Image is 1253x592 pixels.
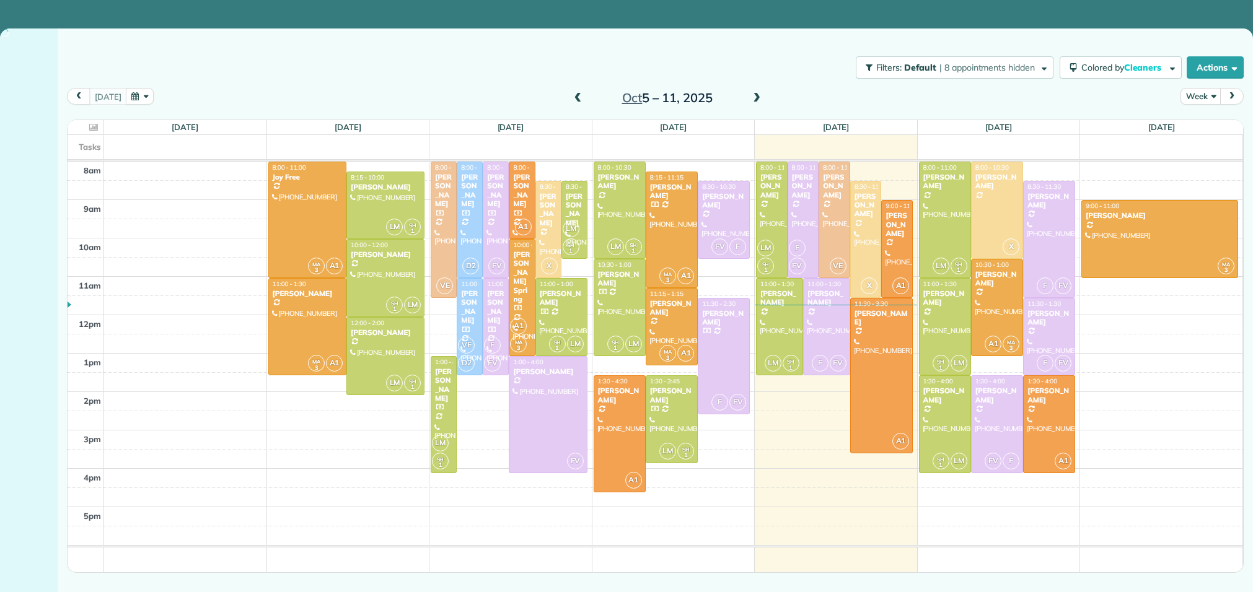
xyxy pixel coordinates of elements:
[760,163,794,172] span: 8:00 - 11:00
[975,261,1009,269] span: 10:30 - 1:00
[484,355,501,372] span: FV
[630,242,637,248] span: SH
[1085,211,1234,220] div: [PERSON_NAME]
[563,220,579,237] span: LM
[807,280,841,288] span: 11:00 - 1:30
[515,219,532,235] span: A1
[892,433,909,450] span: A1
[702,183,736,191] span: 8:30 - 10:30
[512,250,531,303] div: [PERSON_NAME] Spring
[1222,261,1230,268] span: MA
[498,122,524,132] a: [DATE]
[433,459,448,471] small: 1
[1027,192,1071,210] div: [PERSON_NAME]
[937,456,944,463] span: SH
[1086,202,1119,210] span: 9:00 - 11:00
[1007,339,1015,346] span: MA
[1148,122,1175,132] a: [DATE]
[567,242,574,248] span: SH
[789,258,806,274] span: FV
[409,222,416,229] span: SH
[711,238,728,255] span: FV
[550,342,565,354] small: 1
[460,173,479,209] div: [PERSON_NAME]
[822,173,846,199] div: [PERSON_NAME]
[975,270,1019,288] div: [PERSON_NAME]
[598,261,631,269] span: 10:30 - 1:00
[462,258,479,274] span: D2
[933,258,949,274] span: LM
[830,258,846,274] span: VE
[458,355,475,372] span: D2
[923,377,953,385] span: 1:30 - 4:00
[172,122,198,132] a: [DATE]
[975,163,1009,172] span: 8:00 - 10:30
[792,163,825,172] span: 8:00 - 11:00
[84,396,101,406] span: 2pm
[608,342,623,354] small: 1
[649,299,694,317] div: [PERSON_NAME]
[923,280,957,288] span: 11:00 - 1:30
[677,268,694,284] span: A1
[84,434,101,444] span: 3pm
[854,192,878,219] div: [PERSON_NAME]
[590,91,745,105] h2: 5 – 11, 2025
[597,386,642,404] div: [PERSON_NAME]
[612,339,619,346] span: SH
[512,173,531,209] div: [PERSON_NAME]
[975,377,1005,385] span: 1:30 - 4:00
[488,258,505,274] span: FV
[791,173,816,199] div: [PERSON_NAME]
[563,245,579,257] small: 1
[677,345,694,362] span: A1
[437,456,444,463] span: SH
[84,165,101,175] span: 8am
[405,381,420,393] small: 1
[350,328,421,337] div: [PERSON_NAME]
[760,289,799,307] div: [PERSON_NAME]
[729,394,746,411] span: FV
[1124,62,1164,73] span: Cleaners
[985,122,1012,132] a: [DATE]
[540,183,573,191] span: 8:30 - 11:00
[312,358,320,365] span: MA
[351,241,388,249] span: 10:00 - 12:00
[1218,264,1234,276] small: 3
[937,358,944,365] span: SH
[649,386,694,404] div: [PERSON_NAME]
[951,264,967,276] small: 1
[409,378,416,385] span: SH
[484,337,501,354] span: F
[933,362,949,374] small: 1
[904,62,937,73] span: Default
[351,173,384,181] span: 8:15 - 10:00
[955,261,962,268] span: SH
[664,348,672,355] span: MA
[84,511,101,521] span: 5pm
[760,173,784,199] div: [PERSON_NAME]
[486,289,505,325] div: [PERSON_NAME]
[512,367,583,376] div: [PERSON_NAME]
[67,88,90,105] button: prev
[1180,88,1221,105] button: Week
[434,173,453,209] div: [PERSON_NAME]
[309,362,324,374] small: 3
[664,271,672,277] span: MA
[461,163,495,172] span: 8:00 - 11:00
[386,219,403,235] span: LM
[312,261,320,268] span: MA
[434,367,453,403] div: [PERSON_NAME]
[678,450,693,461] small: 1
[458,337,475,354] span: VE
[789,240,806,256] span: F
[487,163,521,172] span: 8:00 - 11:00
[985,336,1001,352] span: A1
[626,245,641,257] small: 1
[1003,453,1019,469] span: F
[701,309,746,327] div: [PERSON_NAME]
[1027,183,1061,191] span: 8:30 - 11:30
[660,274,675,286] small: 3
[850,56,1053,79] a: Filters: Default | 8 appointments hidden
[272,173,343,181] div: Joy Free
[650,290,684,298] span: 11:15 - 1:15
